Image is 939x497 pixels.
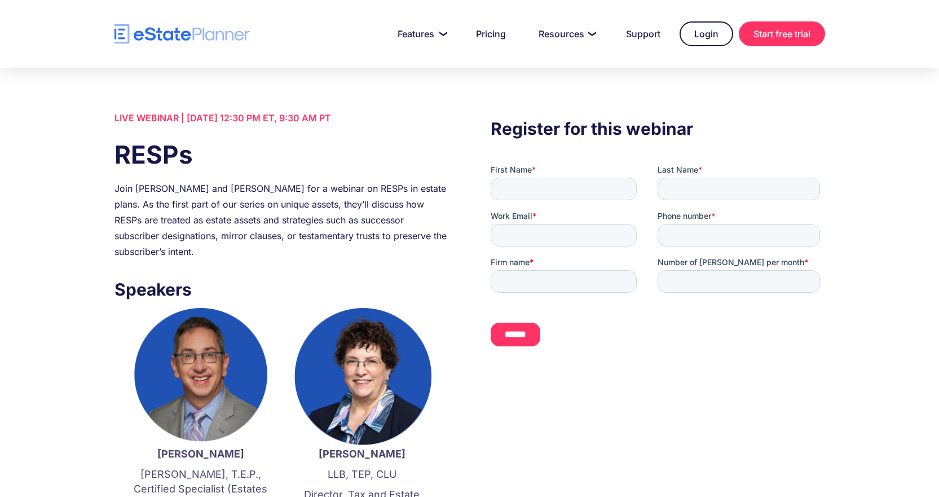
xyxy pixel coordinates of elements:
[114,181,448,260] div: Join [PERSON_NAME] and [PERSON_NAME] for a webinar on RESPs in estate plans. As the first part of...
[114,24,250,44] a: home
[319,448,405,460] strong: [PERSON_NAME]
[491,116,825,142] h3: Register for this webinar
[114,276,448,302] h3: Speakers
[114,137,448,172] h1: RESPs
[293,467,431,482] p: LLB, TEP, CLU
[114,110,448,126] div: LIVE WEBINAR | [DATE] 12:30 PM ET, 9:30 AM PT
[491,164,825,366] iframe: Form 0
[384,23,457,45] a: Features
[612,23,674,45] a: Support
[462,23,519,45] a: Pricing
[157,448,244,460] strong: [PERSON_NAME]
[680,21,733,46] a: Login
[739,21,825,46] a: Start free trial
[525,23,607,45] a: Resources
